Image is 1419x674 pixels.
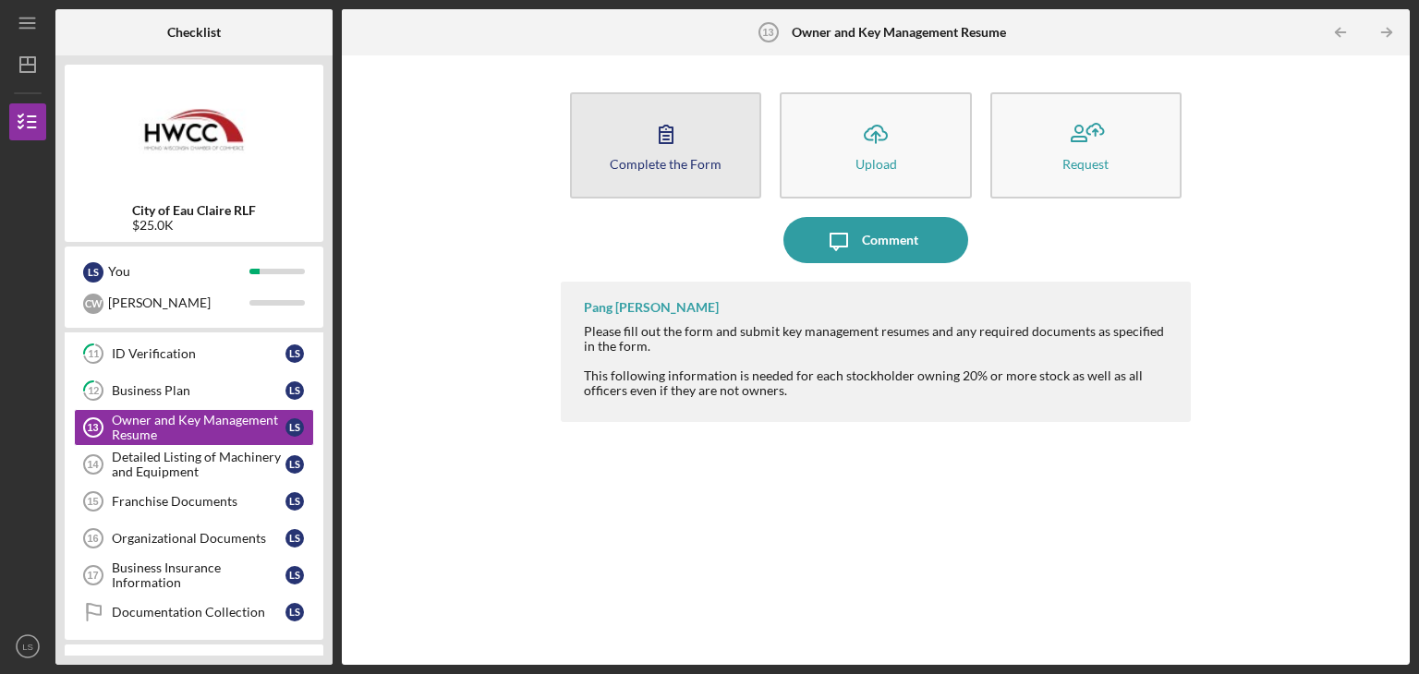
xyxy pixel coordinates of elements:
[74,409,314,446] a: 13Owner and Key Management ResumeLS
[74,335,314,372] a: 11ID VerificationLS
[88,348,99,360] tspan: 11
[65,74,323,185] img: Product logo
[74,520,314,557] a: 16Organizational DocumentsLS
[112,494,285,509] div: Franchise Documents
[108,287,249,319] div: [PERSON_NAME]
[87,570,98,581] tspan: 17
[762,27,773,38] tspan: 13
[783,217,968,263] button: Comment
[112,450,285,479] div: Detailed Listing of Machinery and Equipment
[112,383,285,398] div: Business Plan
[88,385,99,397] tspan: 12
[285,381,304,400] div: L S
[87,533,98,544] tspan: 16
[112,346,285,361] div: ID Verification
[132,218,256,233] div: $25.0K
[132,203,256,218] b: City of Eau Claire RLF
[167,25,221,40] b: Checklist
[584,324,1172,354] div: Please fill out the form and submit key management resumes and any required documents as specifie...
[112,413,285,442] div: Owner and Key Management Resume
[1062,157,1109,171] div: Request
[87,422,98,433] tspan: 13
[285,418,304,437] div: L S
[83,294,103,314] div: C W
[780,92,971,199] button: Upload
[792,25,1006,40] b: Owner and Key Management Resume
[285,492,304,511] div: L S
[9,628,46,665] button: LS
[112,605,285,620] div: Documentation Collection
[22,642,33,652] text: LS
[108,256,249,287] div: You
[74,446,314,483] a: 14Detailed Listing of Machinery and EquipmentLS
[285,566,304,584] div: L S
[285,603,304,621] div: L S
[990,92,1182,199] button: Request
[74,557,314,594] a: 17Business Insurance InformationLS
[570,92,761,199] button: Complete the Form
[610,157,722,171] div: Complete the Form
[584,300,719,315] div: Pang [PERSON_NAME]
[855,157,897,171] div: Upload
[584,368,1172,398] div: This following information is needed for each stockholder owning 20% or more stock as well as all...
[83,262,103,283] div: L S
[74,594,314,631] a: Documentation CollectionLS
[74,483,314,520] a: 15Franchise DocumentsLS
[285,344,304,363] div: L S
[285,455,304,474] div: L S
[74,372,314,409] a: 12Business PlanLS
[87,459,99,470] tspan: 14
[112,531,285,546] div: Organizational Documents
[862,217,918,263] div: Comment
[285,529,304,548] div: L S
[87,496,98,507] tspan: 15
[112,560,285,590] div: Business Insurance Information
